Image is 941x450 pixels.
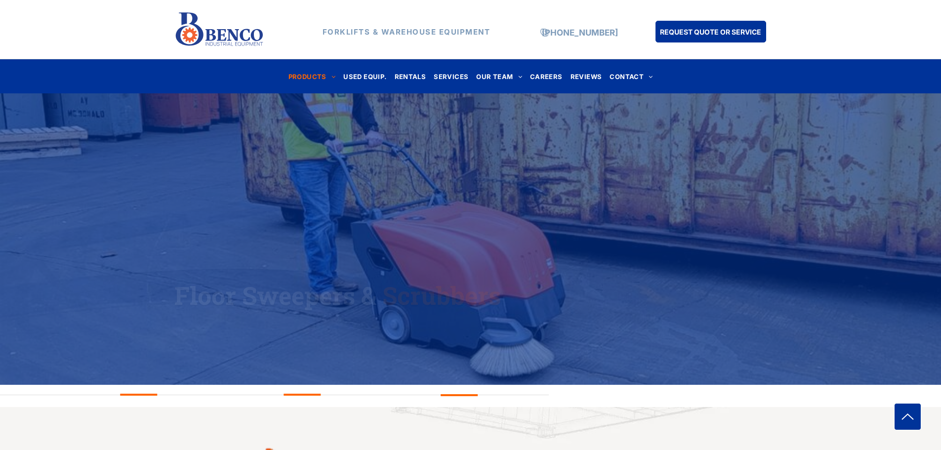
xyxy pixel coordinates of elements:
a: PRODUCTS [285,70,340,83]
a: CONTACT [606,70,656,83]
span: REQUEST QUOTE OR SERVICE [660,23,761,41]
a: USED EQUIP. [339,70,390,83]
a: CAREERS [526,70,567,83]
span: & [361,279,376,312]
span: Scrubbers [382,279,501,312]
strong: FORKLIFTS & WAREHOUSE EQUIPMENT [323,27,491,37]
a: RENTALS [391,70,430,83]
a: SERVICES [430,70,472,83]
span: Floor Sweepers [174,279,355,312]
a: OUR TEAM [472,70,526,83]
a: REQUEST QUOTE OR SERVICE [655,21,766,42]
a: REVIEWS [567,70,606,83]
a: [PHONE_NUMBER] [542,28,618,38]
